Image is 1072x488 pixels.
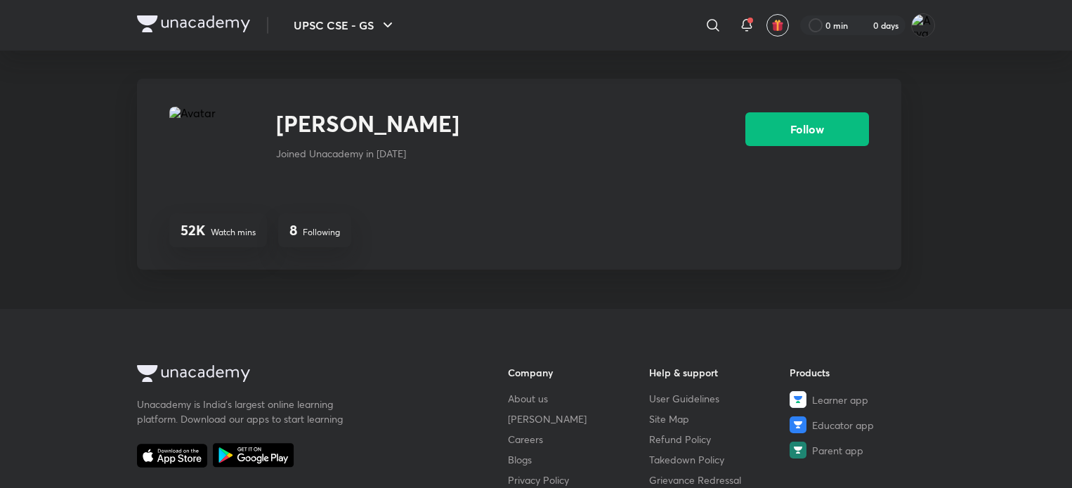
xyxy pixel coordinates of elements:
[211,226,256,239] p: Watch mins
[649,391,790,406] a: User Guidelines
[276,146,459,161] p: Joined Unacademy in [DATE]
[508,365,649,380] h6: Company
[790,365,931,380] h6: Products
[169,107,259,197] img: Avatar
[137,15,250,32] img: Company Logo
[276,107,459,140] h2: [PERSON_NAME]
[137,365,463,385] a: Company Logo
[812,393,868,407] span: Learner app
[137,365,250,382] img: Company Logo
[911,13,935,37] img: Arya wale
[303,226,340,239] p: Following
[745,112,869,146] button: Follow
[790,416,806,433] img: Educator app
[508,432,649,447] a: Careers
[790,442,806,459] img: Parent app
[649,411,790,426] a: Site Map
[649,473,790,487] a: Grievance Redressal
[856,18,870,32] img: streak
[649,452,790,467] a: Takedown Policy
[790,442,931,459] a: Parent app
[137,15,250,36] a: Company Logo
[812,418,874,433] span: Educator app
[508,411,649,426] a: [PERSON_NAME]
[771,19,784,32] img: avatar
[508,452,649,467] a: Blogs
[508,391,649,406] a: About us
[508,432,543,447] span: Careers
[812,443,863,458] span: Parent app
[181,222,205,239] h4: 52K
[649,432,790,447] a: Refund Policy
[790,416,931,433] a: Educator app
[285,11,405,39] button: UPSC CSE - GS
[649,365,790,380] h6: Help & support
[508,473,649,487] a: Privacy Policy
[289,222,297,239] h4: 8
[790,391,931,408] a: Learner app
[137,397,348,426] p: Unacademy is India’s largest online learning platform. Download our apps to start learning
[790,391,806,408] img: Learner app
[766,14,789,37] button: avatar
